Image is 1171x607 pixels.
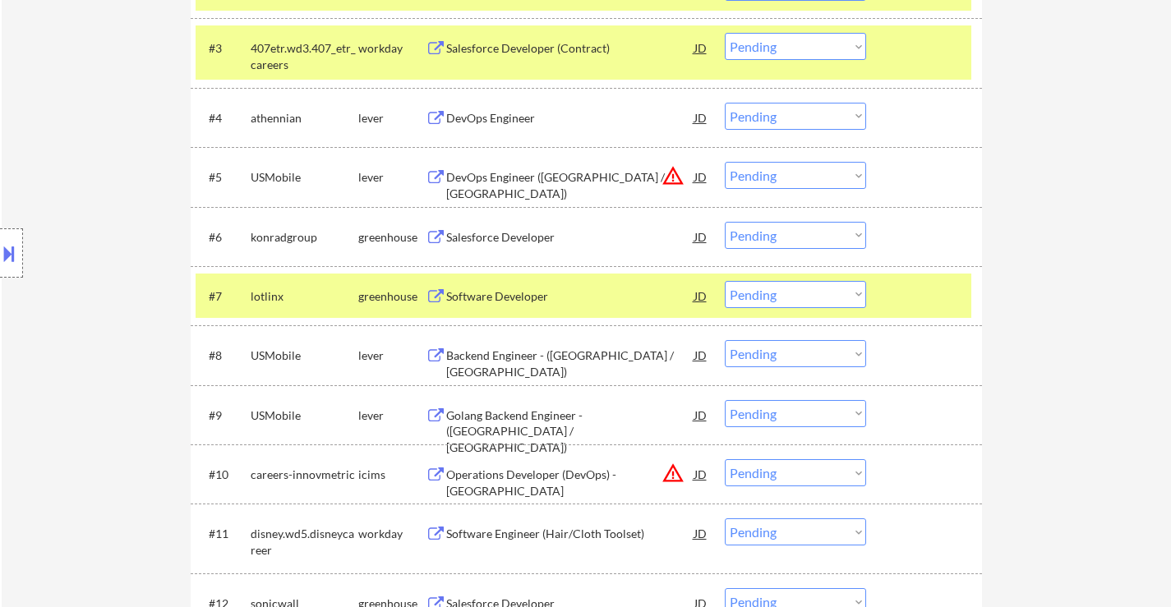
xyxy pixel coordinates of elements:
div: lotlinx [251,288,358,305]
div: Backend Engineer - ([GEOGRAPHIC_DATA] / [GEOGRAPHIC_DATA]) [446,347,694,379]
div: #11 [209,526,237,542]
div: Salesforce Developer [446,229,694,246]
div: Software Engineer (Hair/Cloth Toolset) [446,526,694,542]
div: Operations Developer (DevOps) - [GEOGRAPHIC_DATA] [446,467,694,499]
div: Software Developer [446,288,694,305]
div: lever [358,347,426,364]
div: lever [358,169,426,186]
div: greenhouse [358,288,426,305]
div: icims [358,467,426,483]
div: lever [358,110,426,126]
div: Golang Backend Engineer - ([GEOGRAPHIC_DATA] / [GEOGRAPHIC_DATA]) [446,407,694,456]
div: #9 [209,407,237,424]
div: disney.wd5.disneycareer [251,526,358,558]
div: athennian [251,110,358,126]
div: #3 [209,40,237,57]
div: workday [358,526,426,542]
div: 407etr.wd3.407_etr_careers [251,40,358,72]
div: DevOps Engineer ([GEOGRAPHIC_DATA] / [GEOGRAPHIC_DATA]) [446,169,694,201]
div: USMobile [251,347,358,364]
div: JD [693,33,709,62]
div: greenhouse [358,229,426,246]
button: warning_amber [662,462,685,485]
div: Salesforce Developer (Contract) [446,40,694,57]
div: JD [693,281,709,310]
div: USMobile [251,169,358,186]
div: USMobile [251,407,358,424]
div: lever [358,407,426,424]
div: JD [693,103,709,132]
div: JD [693,400,709,430]
div: JD [693,222,709,251]
div: #10 [209,467,237,483]
div: JD [693,162,709,191]
div: workday [358,40,426,57]
div: JD [693,340,709,370]
div: DevOps Engineer [446,110,694,126]
div: careers-innovmetric [251,467,358,483]
div: konradgroup [251,229,358,246]
div: JD [693,459,709,489]
button: warning_amber [662,164,685,187]
div: JD [693,518,709,548]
